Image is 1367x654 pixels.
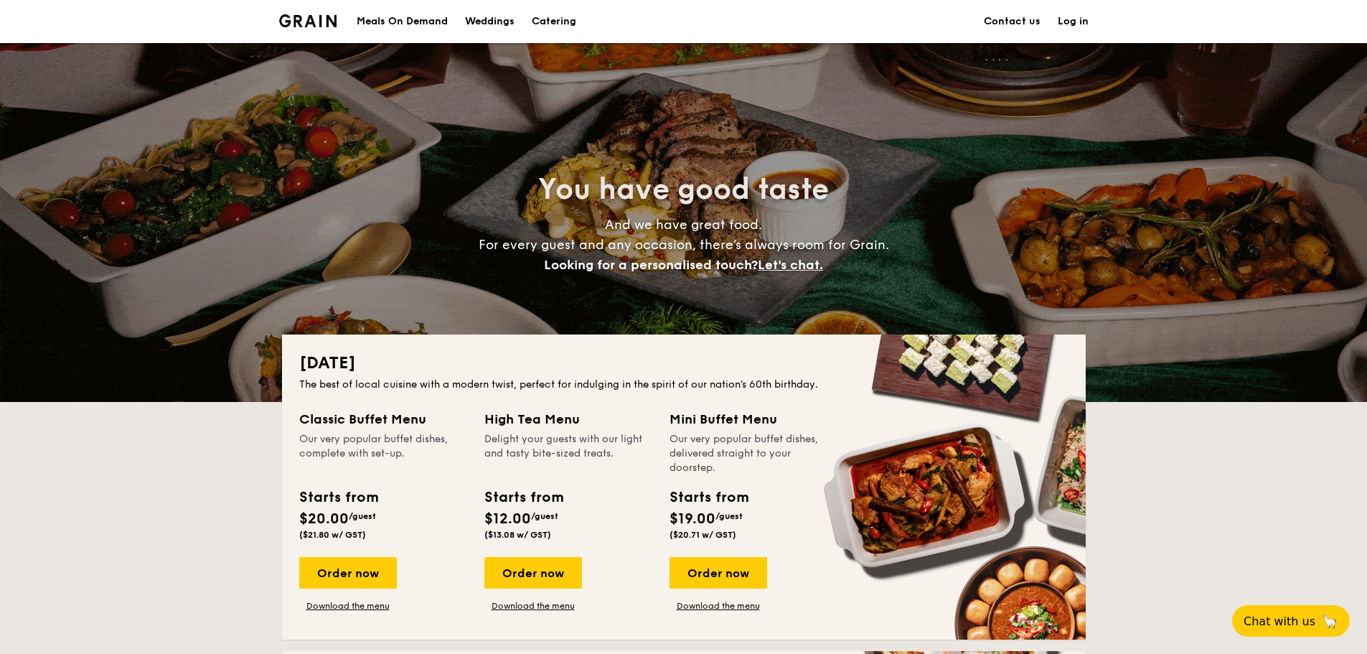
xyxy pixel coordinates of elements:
[299,557,397,589] div: Order now
[484,510,531,528] span: $12.00
[670,557,767,589] div: Order now
[670,600,767,612] a: Download the menu
[299,352,1068,375] h2: [DATE]
[299,378,1068,392] div: The best of local cuisine with a modern twist, perfect for indulging in the spirit of our nation’...
[479,217,889,273] span: And we have great food. For every guest and any occasion, there’s always room for Grain.
[299,600,397,612] a: Download the menu
[715,511,743,521] span: /guest
[544,257,758,273] span: Looking for a personalised touch?
[670,530,736,540] span: ($20.71 w/ GST)
[670,432,837,475] div: Our very popular buffet dishes, delivered straight to your doorstep.
[299,510,349,528] span: $20.00
[670,510,715,528] span: $19.00
[484,487,563,508] div: Starts from
[279,14,337,27] img: Grain
[349,511,376,521] span: /guest
[670,487,748,508] div: Starts from
[299,432,467,475] div: Our very popular buffet dishes, complete with set-up.
[299,530,366,540] span: ($21.80 w/ GST)
[279,14,337,27] a: Logotype
[299,409,467,429] div: Classic Buffet Menu
[484,557,582,589] div: Order now
[299,487,377,508] div: Starts from
[758,257,823,273] span: Let's chat.
[1244,615,1315,628] span: Chat with us
[531,511,558,521] span: /guest
[484,432,652,475] div: Delight your guests with our light and tasty bite-sized treats.
[484,409,652,429] div: High Tea Menu
[1232,605,1350,637] button: Chat with us🦙
[538,172,829,207] span: You have good taste
[1321,613,1338,630] span: 🦙
[670,409,837,429] div: Mini Buffet Menu
[484,600,582,612] a: Download the menu
[484,530,551,540] span: ($13.08 w/ GST)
